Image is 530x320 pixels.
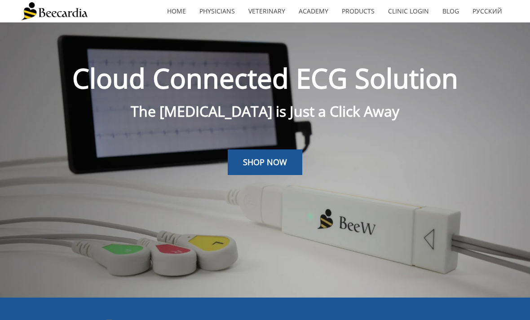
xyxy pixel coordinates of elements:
[193,1,242,22] a: Physicians
[131,101,399,121] span: The [MEDICAL_DATA] is Just a Click Away
[72,60,458,96] span: Cloud Connected ECG Solution
[228,149,302,175] a: SHOP NOW
[292,1,335,22] a: Academy
[335,1,381,22] a: Products
[21,2,87,20] img: Beecardia
[436,1,466,22] a: Blog
[243,157,287,167] span: SHOP NOW
[381,1,436,22] a: Clinic Login
[466,1,509,22] a: Русский
[242,1,292,22] a: Veterinary
[160,1,193,22] a: home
